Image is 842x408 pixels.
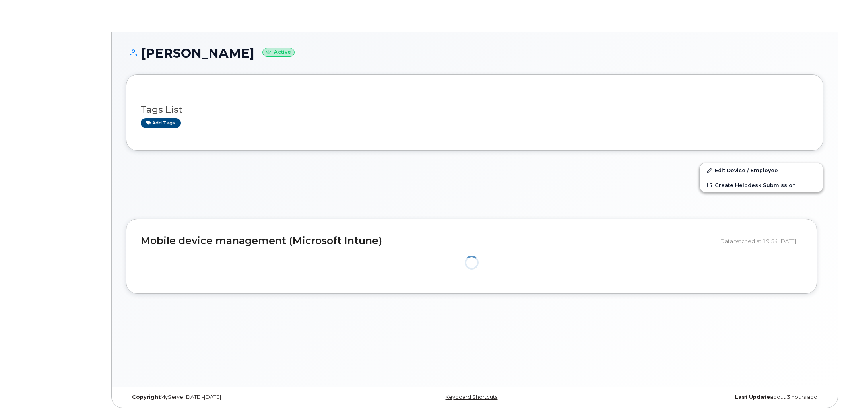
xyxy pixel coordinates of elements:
[141,105,809,115] h3: Tags List
[591,394,823,400] div: about 3 hours ago
[132,394,161,400] strong: Copyright
[262,48,295,57] small: Active
[700,163,823,177] a: Edit Device / Employee
[735,394,770,400] strong: Last Update
[126,394,359,400] div: MyServe [DATE]–[DATE]
[126,46,823,60] h1: [PERSON_NAME]
[141,235,714,247] h2: Mobile device management (Microsoft Intune)
[700,178,823,192] a: Create Helpdesk Submission
[141,118,181,128] a: Add tags
[445,394,497,400] a: Keyboard Shortcuts
[720,233,802,249] div: Data fetched at 19:54 [DATE]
